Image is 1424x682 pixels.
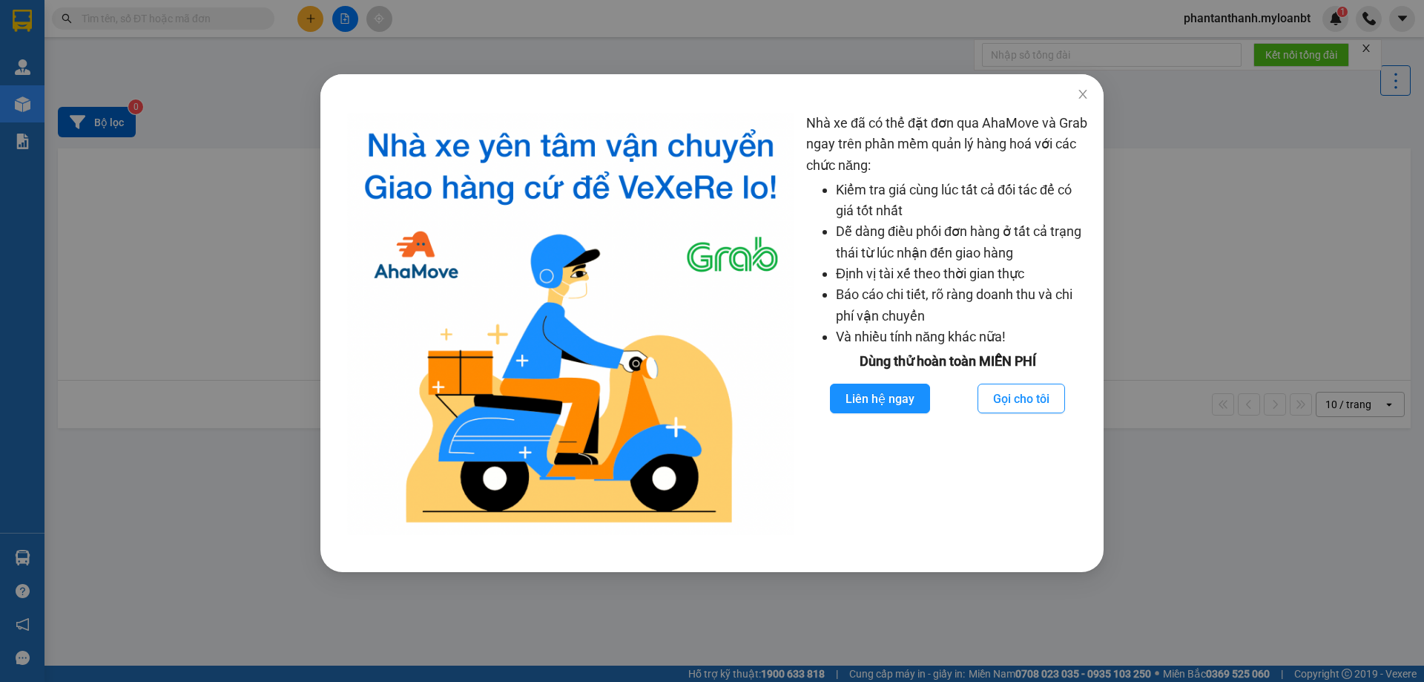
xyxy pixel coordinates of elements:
[836,263,1089,284] li: Định vị tài xế theo thời gian thực
[1062,74,1104,116] button: Close
[830,384,930,413] button: Liên hệ ngay
[836,327,1089,347] li: Và nhiều tính năng khác nữa!
[806,351,1089,372] div: Dùng thử hoàn toàn MIỄN PHÍ
[978,384,1065,413] button: Gọi cho tôi
[1077,88,1089,100] span: close
[993,390,1049,408] span: Gọi cho tôi
[836,284,1089,327] li: Báo cáo chi tiết, rõ ràng doanh thu và chi phí vận chuyển
[836,180,1089,222] li: Kiểm tra giá cùng lúc tất cả đối tác để có giá tốt nhất
[845,390,914,408] span: Liên hệ ngay
[347,113,794,535] img: logo
[836,221,1089,263] li: Dễ dàng điều phối đơn hàng ở tất cả trạng thái từ lúc nhận đến giao hàng
[806,113,1089,535] div: Nhà xe đã có thể đặt đơn qua AhaMove và Grab ngay trên phần mềm quản lý hàng hoá với các chức năng:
